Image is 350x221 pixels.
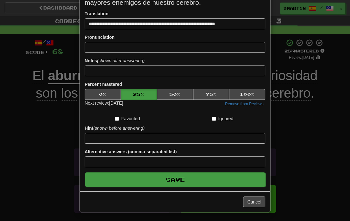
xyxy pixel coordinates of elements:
label: Translation [85,10,108,17]
label: Pronunciation [85,34,115,40]
button: 0% [85,89,121,100]
button: 50% [157,89,193,100]
button: 75% [193,89,229,100]
label: Favorited [115,115,140,122]
div: Next review: [DATE] [85,100,123,107]
label: Alternative answers (comma-separated list) [85,148,177,155]
button: Cancel [243,197,265,207]
label: Percent mastered [85,81,122,87]
label: Notes [85,58,144,64]
button: 25% [121,89,157,100]
input: Favorited [115,117,119,121]
label: Hint [85,125,144,131]
button: 100% [229,89,265,100]
div: Percent mastered [85,89,265,100]
em: (shown after answering) [97,58,144,63]
input: Ignored [212,117,216,121]
button: Save [85,172,266,187]
button: Remove from Reviews [223,100,265,107]
em: (shown before answering) [93,126,144,131]
label: Ignored [212,115,233,122]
